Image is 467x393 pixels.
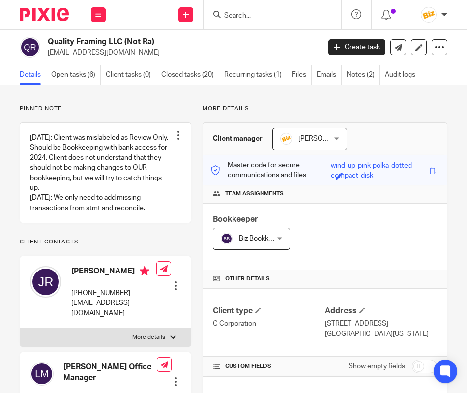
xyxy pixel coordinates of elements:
[71,266,156,278] h4: [PERSON_NAME]
[213,306,325,316] h4: Client type
[161,65,219,85] a: Closed tasks (20)
[51,65,101,85] a: Open tasks (6)
[349,362,405,371] label: Show empty fields
[292,65,312,85] a: Files
[221,233,233,244] img: svg%3E
[325,329,437,339] p: [GEOGRAPHIC_DATA][US_STATE]
[106,65,156,85] a: Client tasks (0)
[225,275,270,283] span: Other details
[48,48,314,58] p: [EMAIL_ADDRESS][DOMAIN_NAME]
[328,39,385,55] a: Create task
[140,266,149,276] i: Primary
[20,105,191,113] p: Pinned note
[213,363,325,370] h4: CUSTOM FIELDS
[298,135,352,142] span: [PERSON_NAME]
[280,133,292,145] img: siteIcon.png
[385,65,420,85] a: Audit logs
[20,8,69,21] img: Pixie
[331,161,427,172] div: wind-up-pink-polka-dotted-compact-disk
[20,37,40,58] img: svg%3E
[224,65,287,85] a: Recurring tasks (1)
[71,288,156,298] p: [PHONE_NUMBER]
[48,37,261,47] h2: Quality Framing LLC (Not Ra)
[203,105,447,113] p: More details
[30,362,54,386] img: svg%3E
[213,319,325,329] p: C Corporation
[20,65,46,85] a: Details
[213,134,263,144] h3: Client manager
[239,235,290,242] span: Biz Bookkeeping
[210,160,331,181] p: Master code for secure communications and files
[347,65,380,85] a: Notes (2)
[63,362,157,383] h4: [PERSON_NAME] Office Manager
[132,333,165,341] p: More details
[213,215,258,223] span: Bookkeeper
[20,238,191,246] p: Client contacts
[325,306,437,316] h4: Address
[325,319,437,329] p: [STREET_ADDRESS]
[71,298,156,318] p: [EMAIL_ADDRESS][DOMAIN_NAME]
[317,65,342,85] a: Emails
[225,190,284,198] span: Team assignments
[30,266,61,298] img: svg%3E
[223,12,312,21] input: Search
[421,7,437,23] img: siteIcon.png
